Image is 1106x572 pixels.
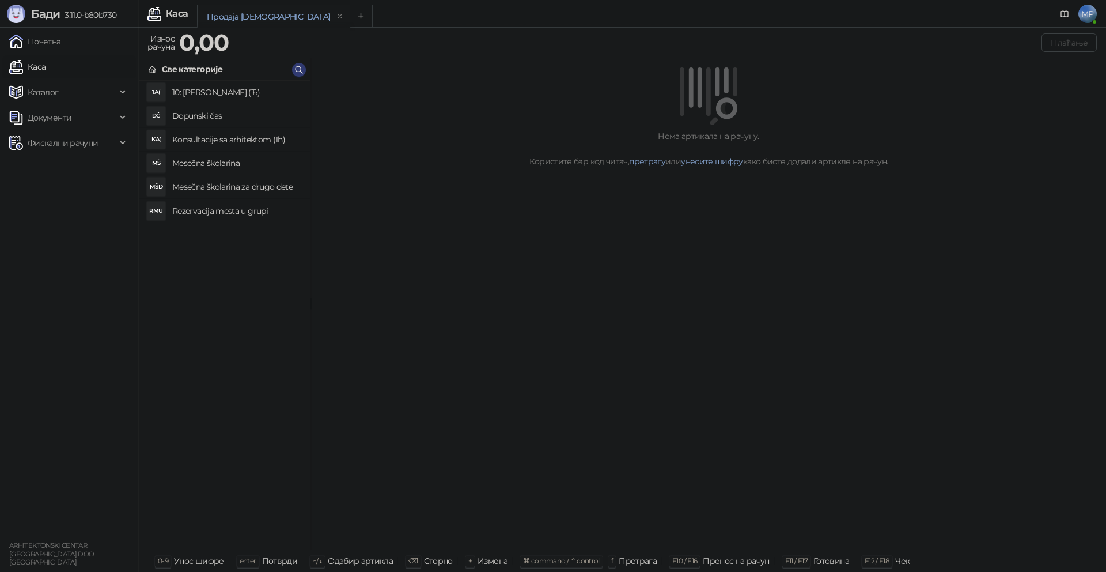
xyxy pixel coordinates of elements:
span: MP [1078,5,1097,23]
span: ⌘ command / ⌃ control [523,556,600,565]
span: F12 / F18 [865,556,889,565]
span: + [468,556,472,565]
h4: Konsultacije sa arhitektom (1h) [172,130,301,149]
div: Одабир артикла [328,554,393,569]
div: Сторно [424,554,453,569]
div: Потврди [262,554,298,569]
a: претрагу [629,156,665,167]
div: Чек [895,554,910,569]
span: F11 / F17 [785,556,808,565]
span: Каталог [28,81,59,104]
span: Бади [31,7,60,21]
span: enter [240,556,256,565]
span: 0-9 [158,556,168,565]
span: 3.11.0-b80b730 [60,10,116,20]
div: grid [139,81,310,550]
span: F10 / F16 [672,556,697,565]
span: Фискални рачуни [28,131,98,155]
h4: Dopunski čas [172,107,301,125]
div: RMU [147,202,165,220]
span: f [611,556,613,565]
div: DČ [147,107,165,125]
button: remove [332,12,347,21]
button: Плаћање [1041,33,1097,52]
h4: Mesečna školarina za drugo dete [172,178,301,196]
div: MŠ [147,154,165,172]
span: ↑/↓ [313,556,322,565]
a: Почетна [9,30,61,53]
h4: Mesečna školarina [172,154,301,172]
div: Претрага [619,554,657,569]
h4: 10: [PERSON_NAME] (Ђ) [172,83,301,101]
button: Add tab [350,5,373,28]
a: унесите шифру [681,156,743,167]
h4: Rezervacija mesta u grupi [172,202,301,220]
span: Документи [28,106,71,129]
div: Све категорије [162,63,222,76]
span: ⌫ [408,556,418,565]
div: 1А( [147,83,165,101]
a: Каса [9,55,46,78]
div: Износ рачуна [145,31,177,54]
div: Продаја [DEMOGRAPHIC_DATA] [207,10,330,23]
div: Готовина [813,554,849,569]
div: Нема артикала на рачуну. Користите бар код читач, или како бисте додали артикле на рачун. [325,130,1092,168]
div: Каса [166,9,188,18]
img: Logo [7,5,25,23]
div: Унос шифре [174,554,224,569]
small: ARHITEKTONSKI CENTAR [GEOGRAPHIC_DATA] DOO [GEOGRAPHIC_DATA] [9,541,94,566]
strong: 0,00 [179,28,229,57]
div: MŠD [147,178,165,196]
div: Пренос на рачун [703,554,769,569]
div: KA( [147,130,165,149]
div: Измена [478,554,507,569]
a: Документација [1055,5,1074,23]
